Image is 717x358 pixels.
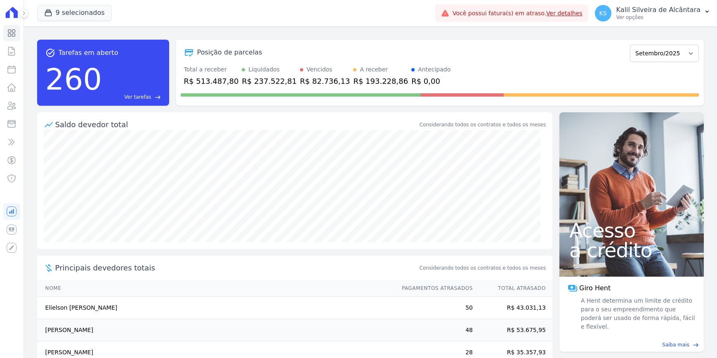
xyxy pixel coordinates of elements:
[579,296,696,331] span: A Hent determina um limite de crédito para o seu empreendimento que poderá ser usado de forma ráp...
[616,14,700,21] p: Ver opções
[184,76,239,87] div: R$ 513.487,80
[662,341,689,349] span: Saiba mais
[59,48,118,58] span: Tarefas em aberto
[300,76,350,87] div: R$ 82.736,13
[394,280,473,297] th: Pagamentos Atrasados
[411,76,450,87] div: R$ 0,00
[37,319,394,341] td: [PERSON_NAME]
[588,2,717,25] button: KS Kalil Silveira de Alcântara Ver opções
[473,280,552,297] th: Total Atrasado
[420,121,546,128] div: Considerando todos os contratos e todos os meses
[420,264,546,272] span: Considerando todos os contratos e todos os meses
[184,65,239,74] div: Total a receber
[155,94,161,100] span: east
[616,6,700,14] p: Kalil Silveira de Alcântara
[418,65,450,74] div: Antecipado
[124,93,151,101] span: Ver tarefas
[242,76,297,87] div: R$ 237.522,81
[473,297,552,319] td: R$ 43.031,13
[599,10,607,16] span: KS
[360,65,388,74] div: A receber
[569,240,694,260] span: a crédito
[37,297,394,319] td: Elielson [PERSON_NAME]
[105,93,161,101] a: Ver tarefas east
[473,319,552,341] td: R$ 53.675,95
[546,10,583,17] a: Ver detalhes
[579,283,611,293] span: Giro Hent
[693,342,699,348] span: east
[55,262,418,273] span: Principais devedores totais
[37,5,112,21] button: 9 selecionados
[564,341,699,349] a: Saiba mais east
[453,9,583,18] span: Você possui fatura(s) em atraso.
[248,65,280,74] div: Liquidados
[37,280,394,297] th: Nome
[45,48,55,58] span: task_alt
[307,65,332,74] div: Vencidos
[394,319,473,341] td: 48
[45,58,102,101] div: 260
[394,297,473,319] td: 50
[55,119,418,130] div: Saldo devedor total
[353,76,408,87] div: R$ 193.228,86
[197,47,262,57] div: Posição de parcelas
[569,220,694,240] span: Acesso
